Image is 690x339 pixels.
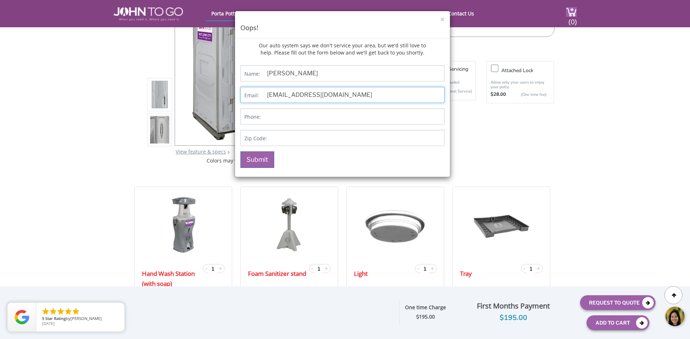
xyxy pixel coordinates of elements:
[240,151,274,168] button: Submit
[244,92,259,99] label: Email:
[42,316,44,321] span: 5
[582,301,690,331] iframe: Live Chat Button
[72,307,80,316] li: 
[257,38,427,60] p: Our auto system says we don't service your area, but we'd still love to help. Please fill out the...
[41,307,50,316] li: 
[244,135,267,142] label: Zip Code:
[42,316,119,321] span: by
[45,316,66,321] span: Star Rating
[42,321,55,326] span: [DATE]
[244,70,260,77] label: Name:
[440,16,445,23] button: ×
[64,307,73,316] li: 
[15,310,29,324] img: Review Rating
[70,316,102,321] span: [PERSON_NAME]
[235,60,450,177] form: Contact form
[244,113,261,121] label: Phone:
[49,307,57,316] li: 
[240,23,445,33] h4: Oops!
[56,307,65,316] li: 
